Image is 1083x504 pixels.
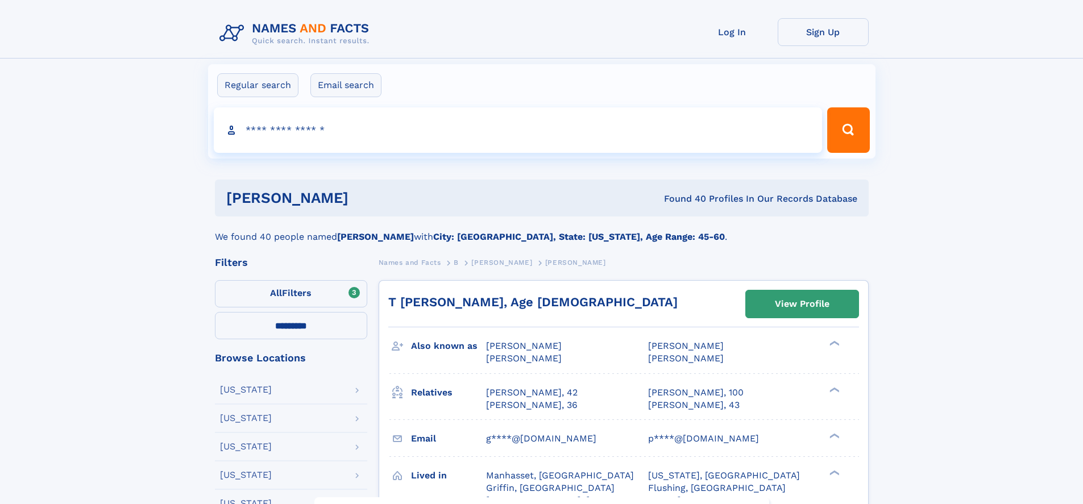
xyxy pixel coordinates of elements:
[215,216,869,244] div: We found 40 people named with .
[827,432,840,439] div: ❯
[827,340,840,347] div: ❯
[411,429,486,448] h3: Email
[388,295,678,309] a: T [PERSON_NAME], Age [DEMOGRAPHIC_DATA]
[648,399,740,411] a: [PERSON_NAME], 43
[648,470,800,481] span: [US_STATE], [GEOGRAPHIC_DATA]
[411,466,486,485] h3: Lived in
[226,191,507,205] h1: [PERSON_NAME]
[217,73,298,97] label: Regular search
[827,107,869,153] button: Search Button
[220,385,272,394] div: [US_STATE]
[411,383,486,402] h3: Relatives
[545,259,606,266] span: [PERSON_NAME]
[220,414,272,423] div: [US_STATE]
[471,259,532,266] span: [PERSON_NAME]
[827,386,840,393] div: ❯
[486,399,578,411] a: [PERSON_NAME], 36
[270,288,282,298] span: All
[648,353,724,364] span: [PERSON_NAME]
[471,255,532,269] a: [PERSON_NAME]
[486,482,615,493] span: Griffin, [GEOGRAPHIC_DATA]
[486,470,634,481] span: Manhasset, [GEOGRAPHIC_DATA]
[411,336,486,356] h3: Also known as
[379,255,441,269] a: Names and Facts
[214,107,823,153] input: search input
[486,340,562,351] span: [PERSON_NAME]
[648,340,724,351] span: [PERSON_NAME]
[433,231,725,242] b: City: [GEOGRAPHIC_DATA], State: [US_STATE], Age Range: 45-60
[310,73,381,97] label: Email search
[827,469,840,476] div: ❯
[215,18,379,49] img: Logo Names and Facts
[778,18,869,46] a: Sign Up
[215,353,367,363] div: Browse Locations
[454,255,459,269] a: B
[454,259,459,266] span: B
[648,386,744,399] a: [PERSON_NAME], 100
[215,257,367,268] div: Filters
[486,353,562,364] span: [PERSON_NAME]
[775,291,829,317] div: View Profile
[746,290,858,318] a: View Profile
[220,470,272,480] div: [US_STATE]
[648,482,786,493] span: Flushing, [GEOGRAPHIC_DATA]
[486,386,578,399] a: [PERSON_NAME], 42
[215,280,367,307] label: Filters
[220,442,272,451] div: [US_STATE]
[506,193,857,205] div: Found 40 Profiles In Our Records Database
[337,231,414,242] b: [PERSON_NAME]
[687,18,778,46] a: Log In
